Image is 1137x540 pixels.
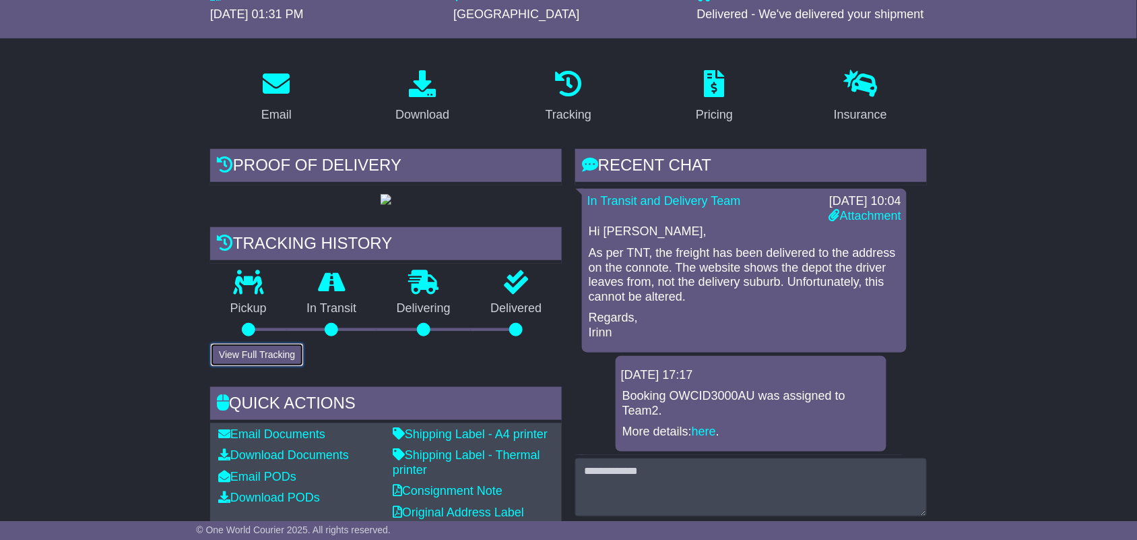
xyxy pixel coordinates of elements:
[287,301,377,316] p: In Transit
[381,194,391,205] img: GetPodImage
[696,106,733,124] div: Pricing
[829,194,901,209] div: [DATE] 10:04
[575,149,927,185] div: RECENT CHAT
[218,448,349,462] a: Download Documents
[537,65,600,129] a: Tracking
[834,106,887,124] div: Insurance
[261,106,292,124] div: Email
[589,311,900,340] p: Regards, Irinn
[393,484,502,498] a: Consignment Note
[393,427,548,441] a: Shipping Label - A4 printer
[825,65,896,129] a: Insurance
[253,65,300,129] a: Email
[395,106,449,124] div: Download
[218,427,325,441] a: Email Documents
[196,524,391,535] span: © One World Courier 2025. All rights reserved.
[589,246,900,304] p: As per TNT, the freight has been delivered to the address on the connote. The website shows the d...
[218,470,296,483] a: Email PODs
[622,389,880,418] p: Booking OWCID3000AU was assigned to Team2.
[210,387,562,423] div: Quick Actions
[377,301,471,316] p: Delivering
[589,224,900,239] p: Hi [PERSON_NAME],
[387,65,458,129] a: Download
[697,7,924,21] span: Delivered - We've delivered your shipment
[471,301,562,316] p: Delivered
[687,65,742,129] a: Pricing
[210,227,562,264] div: Tracking history
[218,491,320,504] a: Download PODs
[210,7,304,21] span: [DATE] 01:31 PM
[829,209,901,222] a: Attachment
[393,448,540,477] a: Shipping Label - Thermal printer
[621,368,881,383] div: [DATE] 17:17
[210,343,304,367] button: View Full Tracking
[692,425,716,438] a: here
[210,149,562,185] div: Proof of Delivery
[622,425,880,440] p: More details: .
[546,106,591,124] div: Tracking
[453,7,579,21] span: [GEOGRAPHIC_DATA]
[587,194,741,208] a: In Transit and Delivery Team
[210,301,287,316] p: Pickup
[393,506,524,519] a: Original Address Label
